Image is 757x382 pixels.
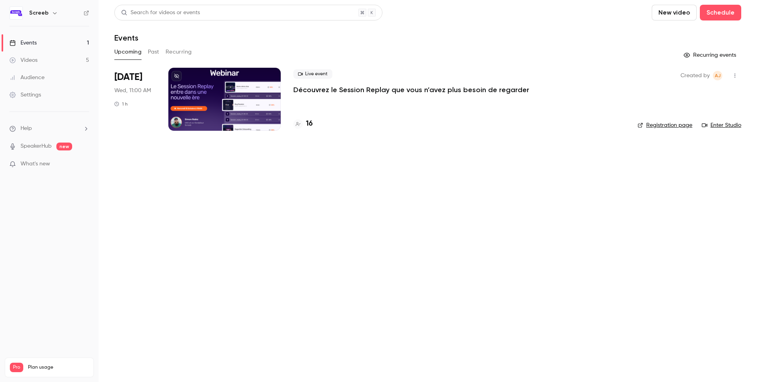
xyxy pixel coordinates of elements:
[293,85,529,95] a: Découvrez le Session Replay que vous n’avez plus besoin de regarder
[21,142,52,150] a: SpeakerHub
[121,9,200,17] div: Search for videos or events
[713,71,722,80] span: Antoine Jagueneau
[21,124,32,133] span: Help
[114,46,142,58] button: Upcoming
[702,121,741,129] a: Enter Studio
[638,121,692,129] a: Registration page
[293,119,313,129] a: 16
[9,74,45,82] div: Audience
[652,5,697,20] button: New video
[166,46,192,58] button: Recurring
[56,143,72,150] span: new
[80,161,89,168] iframe: Noticeable Trigger
[306,119,313,129] h4: 16
[29,9,48,17] h6: Screeb
[114,71,142,83] span: [DATE]
[9,91,41,99] div: Settings
[715,71,721,80] span: AJ
[21,160,50,168] span: What's new
[9,124,89,133] li: help-dropdown-opener
[9,56,37,64] div: Videos
[10,363,23,372] span: Pro
[114,101,128,107] div: 1 h
[114,87,151,95] span: Wed, 11:00 AM
[28,364,89,371] span: Plan usage
[681,71,710,80] span: Created by
[114,68,156,131] div: Oct 15 Wed, 11:00 AM (Europe/Paris)
[700,5,741,20] button: Schedule
[680,49,741,61] button: Recurring events
[9,39,37,47] div: Events
[148,46,159,58] button: Past
[293,69,332,79] span: Live event
[10,7,22,19] img: Screeb
[114,33,138,43] h1: Events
